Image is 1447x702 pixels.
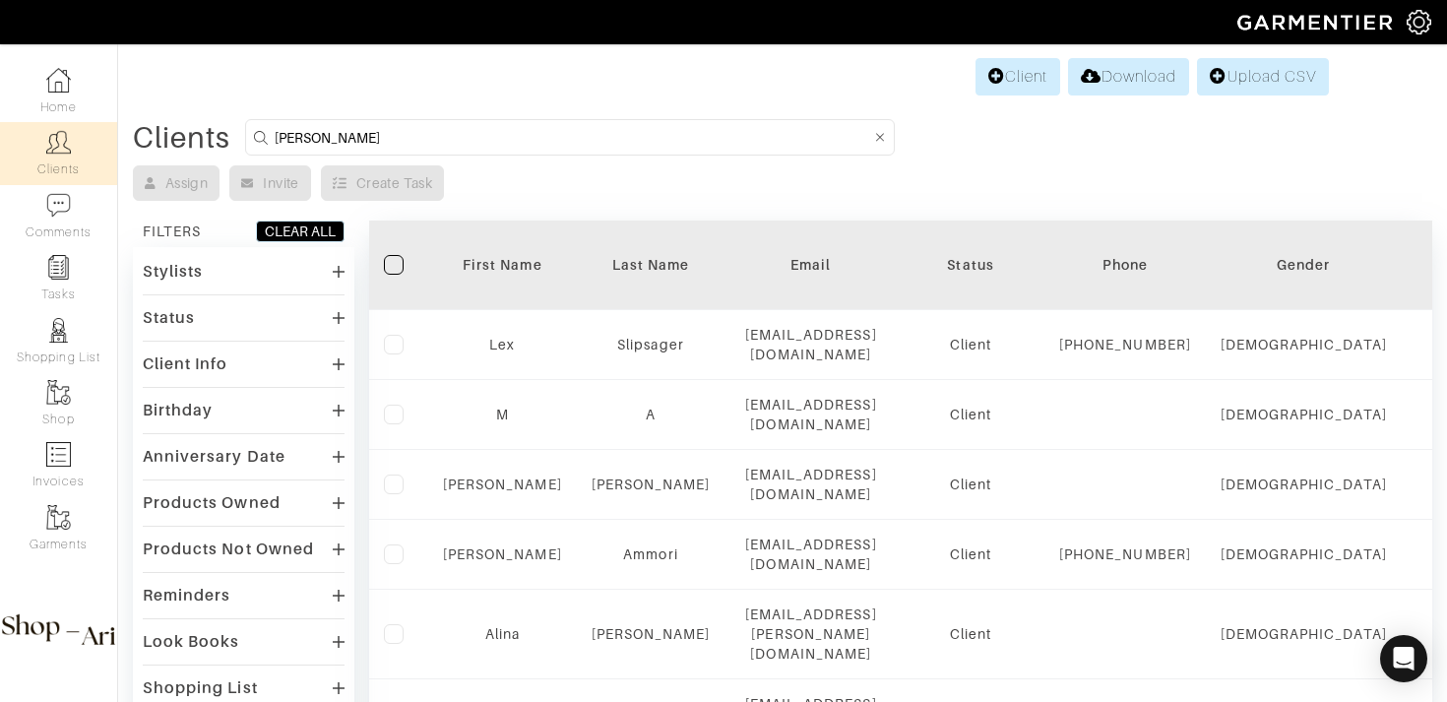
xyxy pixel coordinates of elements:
div: [DEMOGRAPHIC_DATA] [1221,544,1387,564]
th: Toggle SortBy [577,221,725,310]
div: Client Info [143,354,228,374]
img: garmentier-logo-header-white-b43fb05a5012e4ada735d5af1a66efaba907eab6374d6393d1fbf88cb4ef424d.png [1227,5,1407,39]
div: Look Books [143,632,240,652]
div: Stylists [143,262,203,282]
div: Status [143,308,195,328]
div: Products Not Owned [143,540,314,559]
img: clients-icon-6bae9207a08558b7cb47a8932f037763ab4055f8c8b6bfacd5dc20c3e0201464.png [46,130,71,155]
a: [PERSON_NAME] [592,477,711,492]
div: Client [912,335,1030,354]
th: Toggle SortBy [1206,221,1402,310]
div: Status [912,255,1030,275]
div: [EMAIL_ADDRESS][DOMAIN_NAME] [739,465,882,504]
a: [PERSON_NAME] [443,546,562,562]
div: [DEMOGRAPHIC_DATA] [1221,475,1387,494]
img: reminder-icon-8004d30b9f0a5d33ae49ab947aed9ed385cf756f9e5892f1edd6e32f2345188e.png [46,255,71,280]
div: [EMAIL_ADDRESS][DOMAIN_NAME] [739,395,882,434]
img: dashboard-icon-dbcd8f5a0b271acd01030246c82b418ddd0df26cd7fceb0bd07c9910d44c42f6.png [46,68,71,93]
div: Client [912,405,1030,424]
a: Lex [489,337,515,352]
div: Open Intercom Messenger [1380,635,1427,682]
a: Alina [485,626,520,642]
div: Email [739,255,882,275]
input: Search by name, email, phone, city, or state [275,125,871,150]
div: Last Name [592,255,711,275]
th: Toggle SortBy [897,221,1044,310]
a: Download [1068,58,1189,96]
div: CLEAR ALL [265,222,336,241]
img: garments-icon-b7da505a4dc4fd61783c78ac3ca0ef83fa9d6f193b1c9dc38574b1d14d53ca28.png [46,380,71,405]
div: Clients [133,128,230,148]
div: Gender [1221,255,1387,275]
div: Anniversary Date [143,447,285,467]
div: Client [912,475,1030,494]
div: [DEMOGRAPHIC_DATA] [1221,405,1387,424]
img: gear-icon-white-bd11855cb880d31180b6d7d6211b90ccbf57a29d726f0c71d8c61bd08dd39cc2.png [1407,10,1431,34]
div: [EMAIL_ADDRESS][DOMAIN_NAME] [739,535,882,574]
div: Client [912,624,1030,644]
div: Phone [1059,255,1191,275]
img: orders-icon-0abe47150d42831381b5fb84f609e132dff9fe21cb692f30cb5eec754e2cba89.png [46,442,71,467]
div: [EMAIL_ADDRESS][DOMAIN_NAME] [739,325,882,364]
div: Birthday [143,401,213,420]
div: [PHONE_NUMBER] [1059,335,1191,354]
a: [PERSON_NAME] [592,626,711,642]
div: [PHONE_NUMBER] [1059,544,1191,564]
div: FILTERS [143,222,201,241]
img: garments-icon-b7da505a4dc4fd61783c78ac3ca0ef83fa9d6f193b1c9dc38574b1d14d53ca28.png [46,505,71,530]
div: Client [912,544,1030,564]
a: Upload CSV [1197,58,1329,96]
div: Reminders [143,586,230,606]
a: A [646,407,656,422]
a: Slipsager [617,337,683,352]
div: [DEMOGRAPHIC_DATA] [1221,335,1387,354]
a: Client [975,58,1060,96]
button: CLEAR ALL [256,221,345,242]
a: Ammori [623,546,677,562]
div: Products Owned [143,493,281,513]
div: [DEMOGRAPHIC_DATA] [1221,624,1387,644]
div: Shopping List [143,678,258,698]
a: M [496,407,509,422]
a: [PERSON_NAME] [443,477,562,492]
img: comment-icon-a0a6a9ef722e966f86d9cbdc48e553b5cf19dbc54f86b18d962a5391bc8f6eb6.png [46,193,71,218]
img: stylists-icon-eb353228a002819b7ec25b43dbf5f0378dd9e0616d9560372ff212230b889e62.png [46,318,71,343]
div: [EMAIL_ADDRESS][PERSON_NAME][DOMAIN_NAME] [739,605,882,664]
div: First Name [443,255,562,275]
th: Toggle SortBy [428,221,577,310]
